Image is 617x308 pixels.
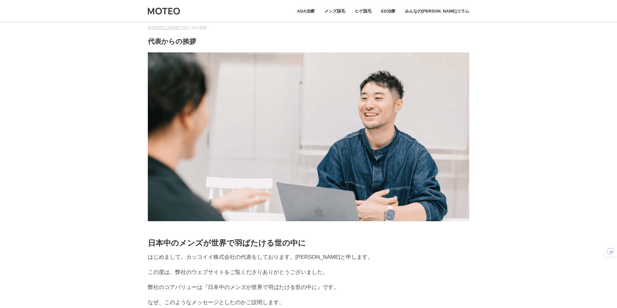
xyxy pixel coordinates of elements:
a: [PERSON_NAME] TOP [148,25,188,30]
span: ED治療 [381,9,395,13]
span: メンズ脱毛 [324,9,345,13]
span: AGA治療 [297,9,315,13]
h1: 代表からの挨拶 [148,37,469,46]
p: はじめまして。カッコイイ株式会社の代表をしております。[PERSON_NAME]と申します。 [148,253,469,261]
p: 弊社のコアバリューは『日本中のメンズが世界で羽ばたける世の中に』です。 [148,284,469,291]
img: MOTEO [148,7,180,15]
a: AGA治療 [297,8,315,14]
span: みんなの[PERSON_NAME]コラム [405,9,469,13]
p: なぜ、このようなメッセージとしたのかご説明します。 [148,299,469,306]
img: kawaguchi01.png [148,52,469,221]
a: みんなの[PERSON_NAME]コラム [405,8,469,14]
li: 会社概要 [189,25,207,31]
p: この度は、弊社のウェブサイトをご覧くださりありがとうございました。 [148,268,469,276]
span: ヒゲ脱毛 [355,9,371,13]
a: メンズ脱毛 [324,8,345,14]
a: ED治療 [381,8,395,14]
a: ヒゲ脱毛 [355,8,371,14]
h3: 日本中のメンズが世界で羽ばたける世の中に [148,239,469,247]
